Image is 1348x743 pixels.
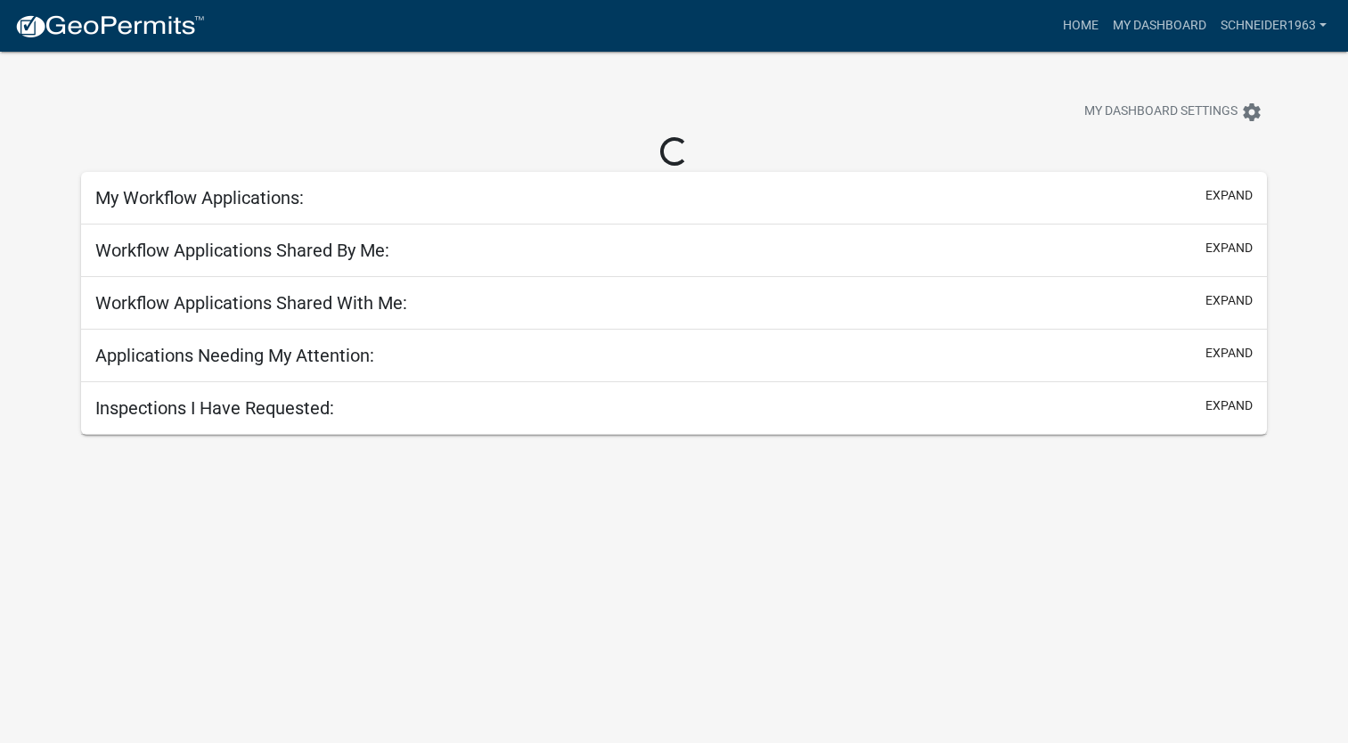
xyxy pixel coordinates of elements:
[1205,291,1253,310] button: expand
[95,345,374,366] h5: Applications Needing My Attention:
[1084,102,1238,123] span: My Dashboard Settings
[1205,239,1253,257] button: expand
[1213,9,1334,43] a: schneider1963
[1205,396,1253,415] button: expand
[1205,186,1253,205] button: expand
[95,292,407,314] h5: Workflow Applications Shared With Me:
[1070,94,1277,129] button: My Dashboard Settingssettings
[1241,102,1262,123] i: settings
[1056,9,1106,43] a: Home
[95,240,389,261] h5: Workflow Applications Shared By Me:
[1106,9,1213,43] a: My Dashboard
[1205,344,1253,363] button: expand
[95,187,304,208] h5: My Workflow Applications:
[95,397,334,419] h5: Inspections I Have Requested:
